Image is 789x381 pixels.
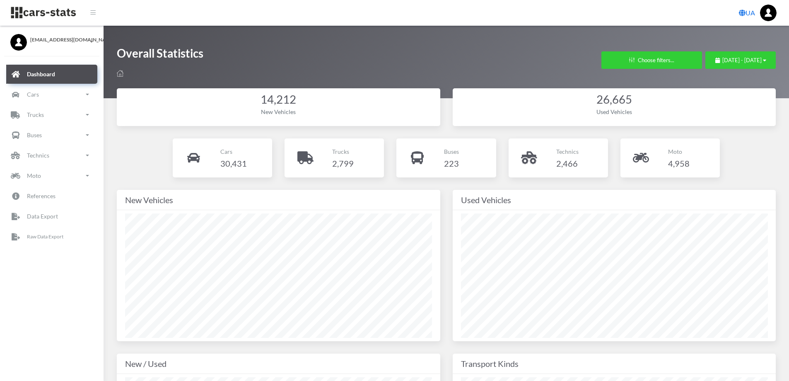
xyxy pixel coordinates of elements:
div: Transport Kinds [461,357,768,370]
button: [DATE] - [DATE] [705,51,776,69]
p: Moto [27,170,41,181]
div: 14,212 [125,92,432,108]
div: New Vehicles [125,107,432,116]
p: Buses [27,130,42,140]
p: Moto [668,146,690,157]
p: Data Export [27,211,58,221]
span: [EMAIL_ADDRESS][DOMAIN_NAME] [30,36,93,44]
p: References [27,191,55,201]
div: New / Used [125,357,432,370]
div: Used Vehicles [461,193,768,206]
p: Technics [556,146,579,157]
p: Buses [444,146,459,157]
a: Cars [6,85,97,104]
h4: 30,431 [220,157,247,170]
p: Cars [27,89,39,99]
div: New Vehicles [125,193,432,206]
h4: 4,958 [668,157,690,170]
a: [EMAIL_ADDRESS][DOMAIN_NAME] [10,34,93,44]
p: Cars [220,146,247,157]
img: navbar brand [10,6,77,19]
a: References [6,187,97,206]
span: [DATE] - [DATE] [722,57,762,63]
button: Choose filters... [601,51,702,69]
p: Dashboard [27,69,55,79]
a: Buses [6,126,97,145]
div: Used Vehicles [461,107,768,116]
p: Raw Data Export [27,232,63,241]
p: Technics [27,150,49,160]
a: UA [736,5,758,21]
p: Trucks [332,146,354,157]
img: ... [760,5,777,21]
a: Trucks [6,105,97,124]
h4: 2,466 [556,157,579,170]
h4: 2,799 [332,157,354,170]
h4: 223 [444,157,459,170]
a: Raw Data Export [6,227,97,246]
h1: Overall Statistics [117,46,203,65]
a: Moto [6,166,97,185]
a: Technics [6,146,97,165]
a: Data Export [6,207,97,226]
a: Dashboard [6,65,97,84]
div: 26,665 [461,92,768,108]
p: Trucks [27,109,44,120]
